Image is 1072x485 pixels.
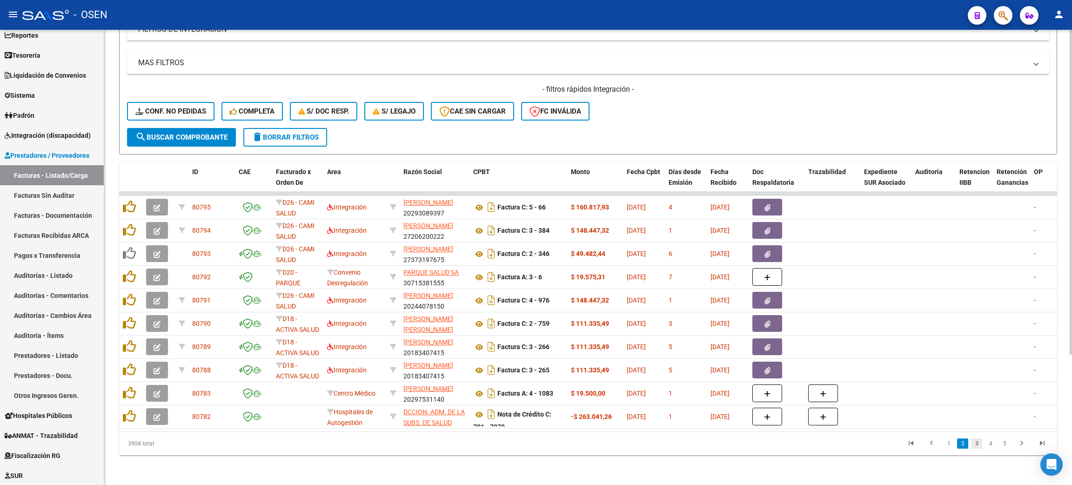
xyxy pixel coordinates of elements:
[956,162,993,203] datatable-header-cell: Retencion IIBB
[485,339,497,354] i: Descargar documento
[1034,250,1036,257] span: -
[571,296,609,304] strong: $ 148.447,32
[276,245,315,263] span: D26 - CAMI SALUD
[971,438,982,449] a: 3
[970,436,984,451] li: page 3
[5,90,35,101] span: Sistema
[485,386,497,401] i: Descargar documento
[5,411,72,421] span: Hospitales Públicos
[571,366,609,374] strong: $ 111.335,49
[571,390,605,397] strong: $ 19.500,00
[252,131,263,142] mat-icon: delete
[627,320,646,327] span: [DATE]
[403,408,465,437] span: DCCION. ADM. DE LA SUBS. DE SALUD PCIA. DE NEUQUEN
[5,150,89,161] span: Prestadores / Proveedores
[942,436,956,451] li: page 1
[327,227,367,234] span: Integración
[627,227,646,234] span: [DATE]
[923,438,940,449] a: go to previous page
[403,315,453,333] span: [PERSON_NAME] [PERSON_NAME]
[5,70,86,81] span: Liquidación de Convenios
[439,107,506,115] span: CAE SIN CARGAR
[497,204,546,211] strong: Factura C: 5 - 66
[669,227,672,234] span: 1
[403,407,466,426] div: 30707519378
[1053,9,1065,20] mat-icon: person
[529,107,581,115] span: FC Inválida
[864,168,905,186] span: Expediente SUR Asociado
[403,290,466,310] div: 20244078150
[669,320,672,327] span: 3
[403,360,466,380] div: 20183407415
[469,162,567,203] datatable-header-cell: CPBT
[403,362,453,369] span: [PERSON_NAME]
[327,250,367,257] span: Integración
[956,436,970,451] li: page 2
[403,384,466,403] div: 20297531140
[497,320,549,328] strong: Factura C: 2 - 759
[327,203,367,211] span: Integración
[127,52,1049,74] mat-expansion-panel-header: MAS FILTROS
[127,128,236,147] button: Buscar Comprobante
[473,411,551,431] strong: Nota de Crédito C: 701 - 7978
[1034,320,1036,327] span: -
[431,102,514,121] button: CAE SIN CARGAR
[627,168,660,175] span: Fecha Cpbt
[627,203,646,211] span: [DATE]
[323,162,386,203] datatable-header-cell: Area
[485,223,497,238] i: Descargar documento
[188,162,235,203] datatable-header-cell: ID
[403,314,466,333] div: 27326699492
[710,296,730,304] span: [DATE]
[192,168,198,175] span: ID
[749,162,804,203] datatable-header-cell: Doc Respaldatoria
[5,451,60,461] span: Fiscalización RG
[485,246,497,261] i: Descargar documento
[707,162,749,203] datatable-header-cell: Fecha Recibido
[403,292,453,299] span: [PERSON_NAME]
[497,344,549,351] strong: Factura C: 3 - 266
[243,128,327,147] button: Borrar Filtros
[623,162,665,203] datatable-header-cell: Fecha Cpbt
[473,168,490,175] span: CPBT
[485,293,497,308] i: Descargar documento
[192,343,211,350] span: 80789
[1034,390,1036,397] span: -
[804,162,860,203] datatable-header-cell: Trazabilidad
[1030,162,1067,203] datatable-header-cell: OP
[192,227,211,234] span: 80794
[627,413,646,420] span: [DATE]
[497,227,549,235] strong: Factura C: 3 - 384
[235,162,272,203] datatable-header-cell: CAE
[911,162,956,203] datatable-header-cell: Auditoria
[1013,438,1031,449] a: go to next page
[135,131,147,142] mat-icon: search
[710,227,730,234] span: [DATE]
[5,431,78,441] span: ANMAT - Trazabilidad
[192,390,211,397] span: 80783
[497,297,549,304] strong: Factura C: 4 - 976
[5,30,38,40] span: Reportes
[571,250,605,257] strong: $ 49.482,44
[221,102,283,121] button: Completa
[669,203,672,211] span: 4
[571,273,605,281] strong: $ 19.575,31
[327,320,367,327] span: Integración
[403,385,453,392] span: [PERSON_NAME]
[403,222,453,229] span: [PERSON_NAME]
[497,250,549,258] strong: Factura C: 2 - 346
[957,438,968,449] a: 2
[403,244,466,263] div: 27373197675
[5,471,23,481] span: SUR
[669,413,672,420] span: 1
[403,168,442,175] span: Razón Social
[710,320,730,327] span: [DATE]
[710,273,730,281] span: [DATE]
[915,168,943,175] span: Auditoria
[5,130,91,141] span: Integración (discapacidad)
[403,221,466,240] div: 27206200222
[860,162,911,203] datatable-header-cell: Expediente SUR Asociado
[1034,273,1036,281] span: -
[567,162,623,203] datatable-header-cell: Monto
[327,390,375,397] span: Centro Médico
